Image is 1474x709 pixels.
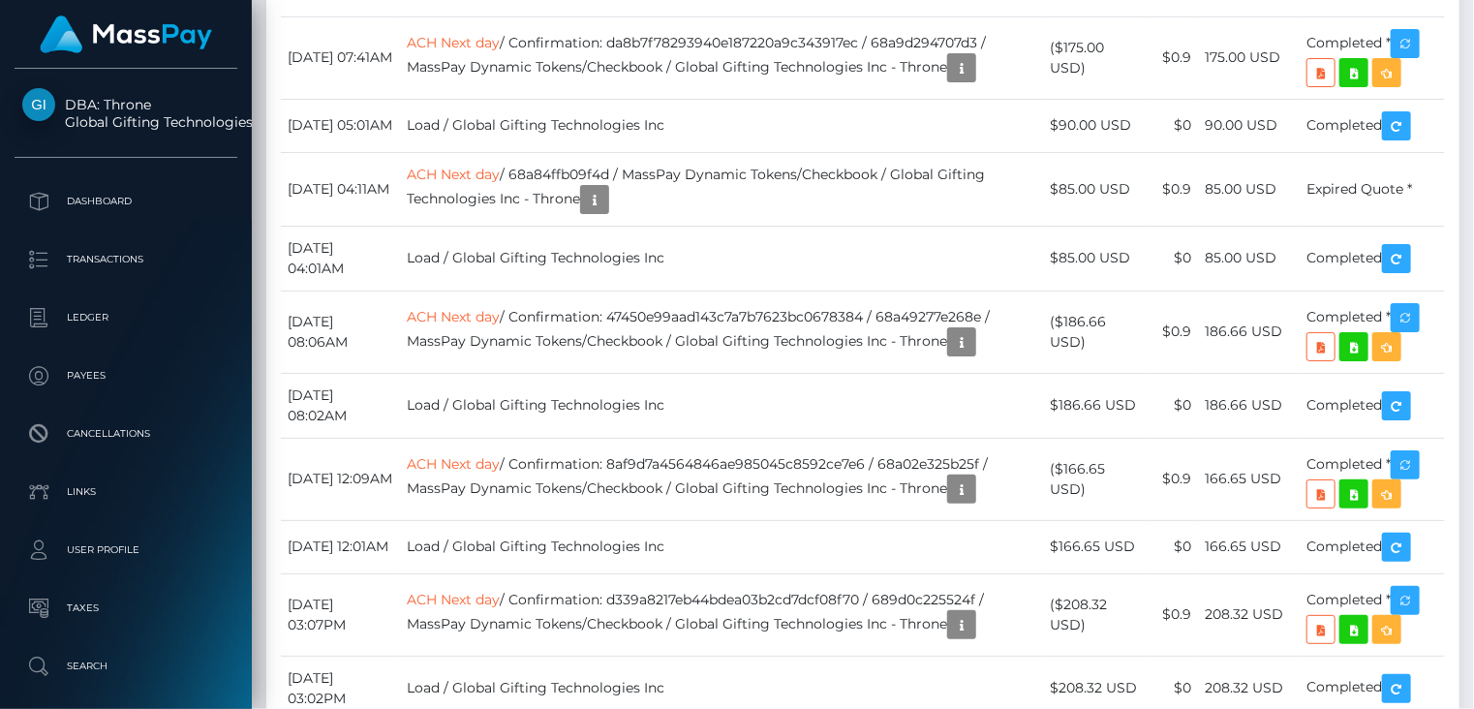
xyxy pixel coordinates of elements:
td: [DATE] 07:41AM [281,16,400,99]
td: ($166.65 USD) [1044,438,1150,520]
a: Taxes [15,584,237,632]
td: [DATE] 08:06AM [281,291,400,373]
td: $0.9 [1149,291,1198,373]
td: Completed [1300,99,1445,152]
a: ACH Next day [407,308,500,325]
a: Links [15,468,237,516]
img: MassPay Logo [40,15,212,53]
td: [DATE] 12:09AM [281,438,400,520]
td: Completed * [1300,573,1445,656]
td: Load / Global Gifting Technologies Inc [400,226,1044,291]
td: ($175.00 USD) [1044,16,1150,99]
p: Taxes [22,594,230,623]
a: User Profile [15,526,237,574]
a: Transactions [15,235,237,284]
td: [DATE] 04:11AM [281,152,400,226]
p: Cancellations [22,419,230,448]
td: [DATE] 04:01AM [281,226,400,291]
td: Completed * [1300,16,1445,99]
td: / Confirmation: da8b7f78293940e187220a9c343917ec / 68a9d294707d3 / MassPay Dynamic Tokens/Checkbo... [400,16,1044,99]
td: $166.65 USD [1044,520,1150,573]
td: Load / Global Gifting Technologies Inc [400,373,1044,438]
td: $0 [1149,99,1198,152]
p: Dashboard [22,187,230,216]
p: User Profile [22,536,230,565]
td: Completed [1300,226,1445,291]
a: Ledger [15,293,237,342]
td: [DATE] 05:01AM [281,99,400,152]
a: Search [15,642,237,691]
td: $0.9 [1149,573,1198,656]
p: Ledger [22,303,230,332]
p: Transactions [22,245,230,274]
p: Search [22,652,230,681]
td: Expired Quote * [1300,152,1445,226]
td: [DATE] 08:02AM [281,373,400,438]
p: Links [22,478,230,507]
td: $0.9 [1149,152,1198,226]
td: 208.32 USD [1198,573,1300,656]
td: / Confirmation: 8af9d7a4564846ae985045c8592ce7e6 / 68a02e325b25f / MassPay Dynamic Tokens/Checkbo... [400,438,1044,520]
td: Load / Global Gifting Technologies Inc [400,520,1044,573]
td: Completed * [1300,291,1445,373]
a: ACH Next day [407,591,500,608]
td: $85.00 USD [1044,226,1150,291]
td: / Confirmation: d339a8217eb44bdea03b2cd7dcf08f70 / 689d0c225524f / MassPay Dynamic Tokens/Checkbo... [400,573,1044,656]
a: Payees [15,352,237,400]
td: ($208.32 USD) [1044,573,1150,656]
a: ACH Next day [407,166,500,183]
td: $0 [1149,226,1198,291]
td: Completed * [1300,438,1445,520]
td: / Confirmation: 47450e99aad143c7a7b7623bc0678384 / 68a49277e268e / MassPay Dynamic Tokens/Checkbo... [400,291,1044,373]
td: Completed [1300,373,1445,438]
td: [DATE] 03:07PM [281,573,400,656]
p: Payees [22,361,230,390]
td: 166.65 USD [1198,520,1300,573]
img: Global Gifting Technologies Inc [22,88,55,121]
td: $0.9 [1149,16,1198,99]
a: ACH Next day [407,455,500,473]
td: Completed [1300,520,1445,573]
span: DBA: Throne Global Gifting Technologies Inc [15,96,237,131]
td: $0.9 [1149,438,1198,520]
td: 85.00 USD [1198,152,1300,226]
td: 175.00 USD [1198,16,1300,99]
td: 186.66 USD [1198,291,1300,373]
td: $186.66 USD [1044,373,1150,438]
td: Load / Global Gifting Technologies Inc [400,99,1044,152]
td: $0 [1149,520,1198,573]
td: 90.00 USD [1198,99,1300,152]
td: 186.66 USD [1198,373,1300,438]
a: Cancellations [15,410,237,458]
td: $85.00 USD [1044,152,1150,226]
td: ($186.66 USD) [1044,291,1150,373]
td: $0 [1149,373,1198,438]
td: [DATE] 12:01AM [281,520,400,573]
td: $90.00 USD [1044,99,1150,152]
td: 85.00 USD [1198,226,1300,291]
a: Dashboard [15,177,237,226]
td: / 68a84ffb09f4d / MassPay Dynamic Tokens/Checkbook / Global Gifting Technologies Inc - Throne [400,152,1044,226]
a: ACH Next day [407,34,500,51]
td: 166.65 USD [1198,438,1300,520]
